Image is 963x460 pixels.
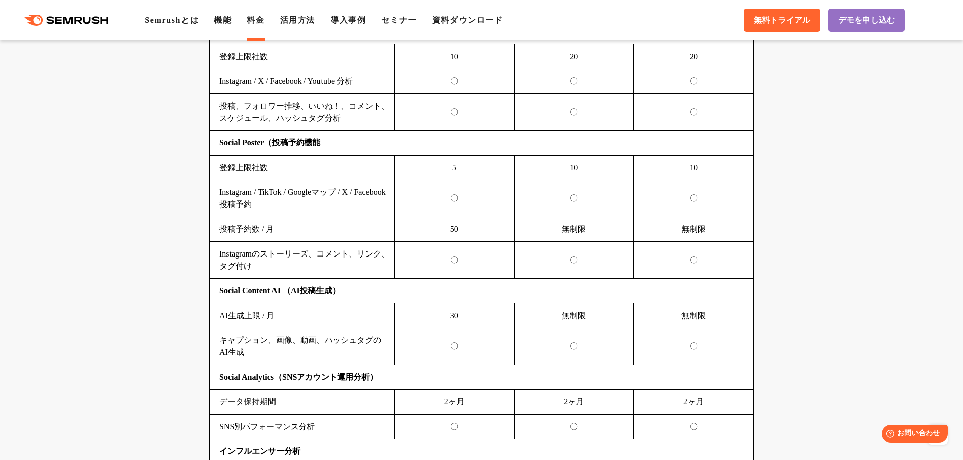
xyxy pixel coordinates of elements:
[210,94,395,131] td: 投稿、フォロワー推移、いいね！、コメント、スケジュール、ハッシュタグ分析
[210,415,395,439] td: SNS別パフォーマンス分析
[210,69,395,94] td: Instagram / X / Facebook / Youtube 分析
[210,180,395,217] td: Instagram / TikTok / Googleマップ / X / Facebook 投稿予約
[219,138,320,147] b: Social Poster（投稿予約機能
[210,156,395,180] td: 登録上限社数
[210,390,395,415] td: データ保持期間
[754,15,810,26] span: 無料トライアル
[514,180,634,217] td: 〇
[634,156,754,180] td: 10
[634,328,754,365] td: 〇
[634,415,754,439] td: 〇
[247,16,264,24] a: 料金
[395,44,515,69] td: 10
[634,303,754,328] td: 無制限
[634,44,754,69] td: 20
[395,180,515,217] td: 〇
[838,15,895,26] span: デモを申し込む
[210,328,395,365] td: キャプション、画像、動画、ハッシュタグのAI生成
[873,421,952,449] iframe: Help widget launcher
[514,328,634,365] td: 〇
[395,328,515,365] td: 〇
[395,242,515,279] td: 〇
[210,217,395,242] td: 投稿予約数 / 月
[828,9,905,32] a: デモを申し込む
[514,390,634,415] td: 2ヶ月
[634,180,754,217] td: 〇
[634,217,754,242] td: 無制限
[219,447,300,455] b: インフルエンサー分析
[514,303,634,328] td: 無制限
[210,44,395,69] td: 登録上限社数
[395,303,515,328] td: 30
[634,242,754,279] td: 〇
[432,16,503,24] a: 資料ダウンロード
[395,415,515,439] td: 〇
[514,44,634,69] td: 20
[395,69,515,94] td: 〇
[395,217,515,242] td: 50
[395,94,515,131] td: 〇
[514,217,634,242] td: 無制限
[395,390,515,415] td: 2ヶ月
[210,242,395,279] td: Instagramのストーリーズ、コメント、リンク、タグ付け
[219,286,340,295] b: Social Content AI （AI投稿生成）
[514,415,634,439] td: 〇
[331,16,366,24] a: 導入事例
[280,16,315,24] a: 活用方法
[381,16,417,24] a: セミナー
[744,9,820,32] a: 無料トライアル
[514,242,634,279] td: 〇
[219,373,378,381] b: Social Analytics（SNSアカウント運用分析）
[145,16,199,24] a: Semrushとは
[514,156,634,180] td: 10
[514,94,634,131] td: 〇
[214,16,232,24] a: 機能
[395,156,515,180] td: 5
[634,390,754,415] td: 2ヶ月
[634,69,754,94] td: 〇
[514,69,634,94] td: 〇
[634,94,754,131] td: 〇
[210,303,395,328] td: AI生成上限 / 月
